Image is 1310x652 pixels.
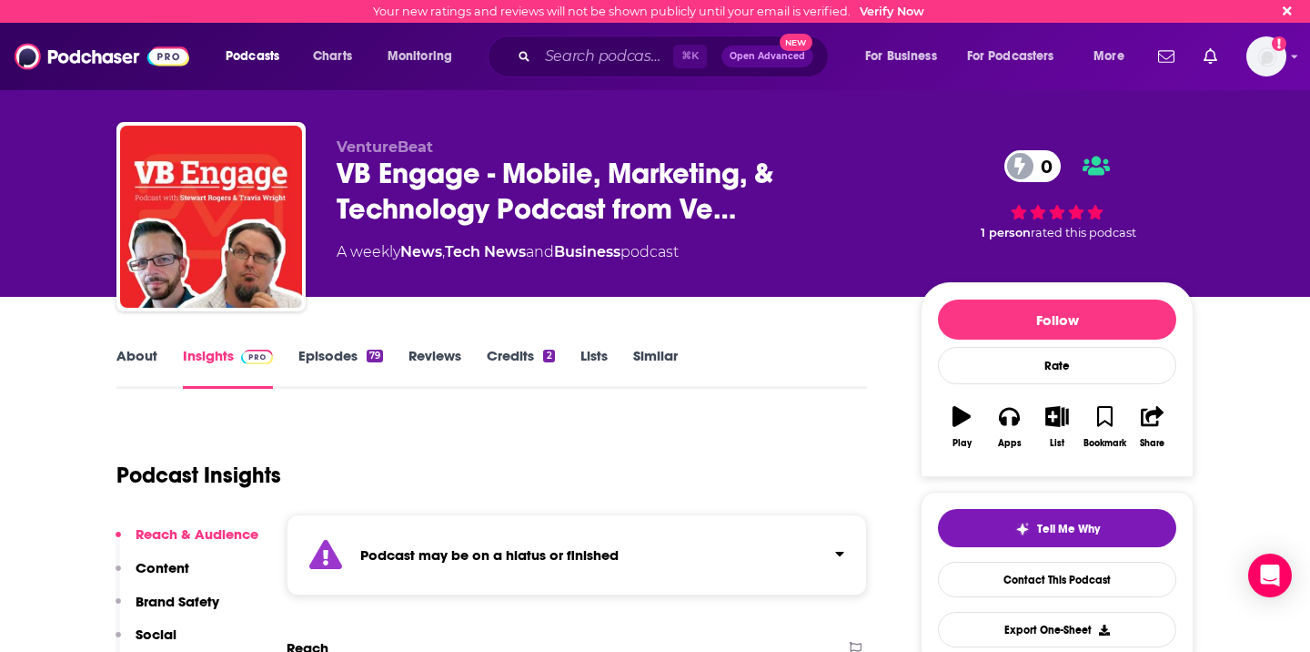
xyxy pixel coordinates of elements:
button: Share [1129,394,1176,460]
a: About [116,347,157,389]
img: User Profile [1246,36,1286,76]
img: Podchaser Pro [241,350,273,364]
input: Search podcasts, credits, & more... [538,42,673,71]
button: Reach & Audience [116,525,258,559]
div: Rate [938,347,1176,384]
span: 1 person [981,226,1031,239]
a: Lists [580,347,608,389]
a: InsightsPodchaser Pro [183,347,273,389]
button: Show profile menu [1246,36,1286,76]
div: Play [952,438,972,449]
button: Export One-Sheet [938,612,1176,647]
button: Content [116,559,189,593]
button: List [1033,394,1081,460]
img: VB Engage - Mobile, Marketing, & Technology Podcast from VentureBeat [120,126,302,308]
button: Follow [938,300,1176,340]
button: Brand Safety [116,593,219,627]
p: Reach & Audience [136,525,258,543]
a: Credits2 [487,347,554,389]
button: Apps [985,394,1033,460]
button: Play [938,394,985,460]
span: More [1093,44,1124,69]
span: New [780,34,812,51]
a: Similar [633,347,678,389]
button: Bookmark [1081,394,1128,460]
div: 79 [367,350,383,362]
span: Monitoring [388,44,452,69]
button: open menu [955,42,1081,71]
span: rated this podcast [1031,226,1136,239]
a: 0 [1004,150,1062,182]
div: A weekly podcast [337,241,679,263]
div: Apps [998,438,1022,449]
button: tell me why sparkleTell Me Why [938,509,1176,547]
a: News [400,243,442,260]
h1: Podcast Insights [116,462,281,489]
p: Content [136,559,189,576]
a: Business [554,243,620,260]
strong: Podcast may be on a hiatus or finished [360,546,619,564]
span: 0 [1023,150,1062,182]
div: 0 1 personrated this podcast [921,138,1194,251]
a: Reviews [408,347,461,389]
span: and [526,243,554,260]
button: open menu [1081,42,1147,71]
div: Bookmark [1083,438,1126,449]
a: Show notifications dropdown [1151,41,1182,72]
img: Podchaser - Follow, Share and Rate Podcasts [15,39,189,74]
button: open menu [213,42,303,71]
button: open menu [375,42,476,71]
img: tell me why sparkle [1015,522,1030,536]
a: Contact This Podcast [938,562,1176,597]
div: Your new ratings and reviews will not be shown publicly until your email is verified. [373,5,924,18]
div: 2 [543,350,554,362]
a: Charts [301,42,363,71]
span: , [442,243,445,260]
svg: Email not verified [1272,36,1286,51]
section: Click to expand status details [287,514,867,596]
div: List [1050,438,1064,449]
a: Verify Now [860,5,924,18]
span: Logged in as kyliefoster [1246,36,1286,76]
a: Show notifications dropdown [1196,41,1224,72]
span: Tell Me Why [1037,522,1100,536]
a: Tech News [445,243,526,260]
div: Share [1140,438,1164,449]
button: open menu [852,42,960,71]
span: For Podcasters [967,44,1054,69]
button: Open AdvancedNew [721,46,813,67]
p: Social [136,626,176,643]
div: Search podcasts, credits, & more... [505,36,846,77]
a: Episodes79 [298,347,383,389]
span: Open Advanced [730,52,805,61]
p: Brand Safety [136,593,219,610]
span: Charts [313,44,352,69]
span: VentureBeat [337,138,433,156]
div: Open Intercom Messenger [1248,554,1292,597]
span: Podcasts [226,44,279,69]
span: For Business [865,44,937,69]
span: ⌘ K [673,45,707,68]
